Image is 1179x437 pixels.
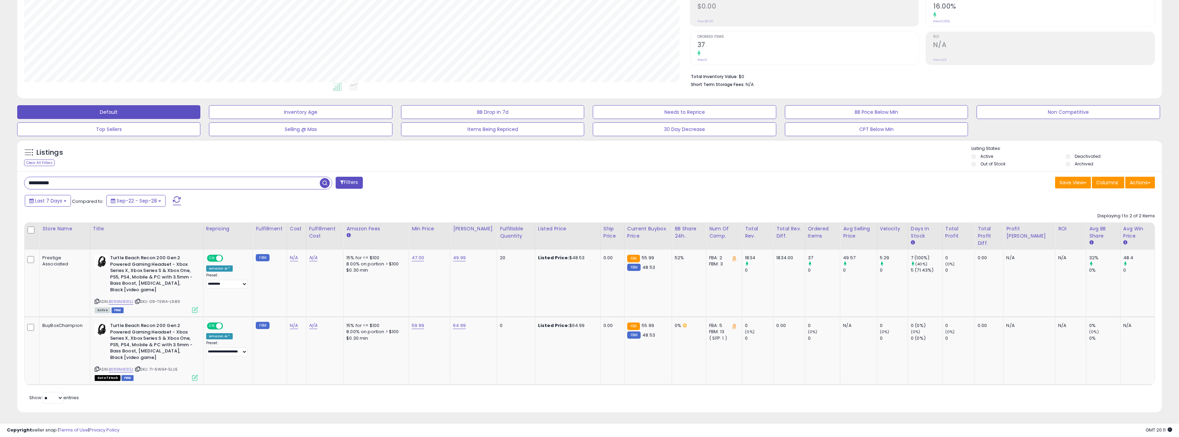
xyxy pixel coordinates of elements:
[808,335,840,341] div: 0
[945,225,972,240] div: Total Profit
[346,255,403,261] div: 15% for <= $100
[1089,255,1120,261] div: 32%
[42,323,85,329] div: BuyBoxChampion
[1075,161,1093,167] label: Archived
[911,329,920,335] small: (0%)
[1125,177,1155,188] button: Actions
[24,160,55,166] div: Clear All Filters
[697,58,707,62] small: Prev: 0
[1075,153,1101,159] label: Deactivated
[808,255,840,261] div: 37
[95,375,120,381] span: All listings that are currently out of stock and unavailable for purchase on Amazon
[222,255,233,261] span: OFF
[709,323,737,329] div: FBA: 5
[642,264,655,271] span: 48.53
[709,261,737,267] div: FBM: 3
[1089,267,1120,273] div: 0%
[945,329,955,335] small: (0%)
[911,323,942,329] div: 0 (0%)
[309,322,317,329] a: N/A
[745,323,773,329] div: 0
[880,323,908,329] div: 0
[95,255,108,269] img: 31eGrqeDk8L._SL40_.jpg
[346,335,403,341] div: $0.30 min
[603,225,621,240] div: Ship Price
[691,74,738,79] b: Total Inventory Value:
[808,329,818,335] small: (0%)
[290,225,303,232] div: Cost
[95,323,198,380] div: ASIN:
[1058,323,1081,329] div: N/A
[89,427,119,433] a: Privacy Policy
[1089,240,1093,246] small: Avg BB Share.
[603,255,619,261] div: 0.00
[627,323,640,330] small: FBA
[880,267,908,273] div: 0
[17,105,200,119] button: Default
[1006,323,1050,329] div: N/A
[500,255,530,261] div: 20
[745,255,773,261] div: 1834
[412,322,424,329] a: 59.99
[642,322,654,329] span: 55.99
[627,225,669,240] div: Current Buybox Price
[256,225,284,232] div: Fulfillment
[538,254,569,261] b: Listed Price:
[785,105,968,119] button: BB Price Below Min
[1123,255,1155,261] div: 48.4
[538,255,595,261] div: $48.53
[35,197,62,204] span: Last 7 Days
[500,225,532,240] div: Fulfillable Quantity
[538,323,595,329] div: $64.99
[453,225,494,232] div: [PERSON_NAME]
[746,81,754,88] span: N/A
[843,323,872,329] div: N/A
[745,225,770,240] div: Total Rev.
[945,267,975,273] div: 0
[290,254,298,261] a: N/A
[59,427,88,433] a: Terms of Use
[346,323,403,329] div: 15% for <= $100
[1092,177,1124,188] button: Columns
[933,2,1155,12] h2: 16.00%
[915,261,927,267] small: (40%)
[222,323,233,329] span: OFF
[880,255,908,261] div: 5.29
[453,254,466,261] a: 49.99
[412,254,424,261] a: 47.00
[7,427,119,434] div: seller snap | |
[500,323,530,329] div: 0
[112,307,124,313] span: FBM
[980,153,993,159] label: Active
[29,394,79,401] span: Show: entries
[206,225,250,232] div: Repricing
[309,254,317,261] a: N/A
[208,323,216,329] span: ON
[1146,427,1172,433] span: 2025-10-6 20:11 GMT
[401,105,584,119] button: BB Drop in 7d
[72,198,104,205] span: Compared to:
[42,225,87,232] div: Store Name
[603,323,619,329] div: 0.00
[745,267,773,273] div: 0
[412,225,447,232] div: Min Price
[675,255,701,261] div: 52%
[117,197,157,204] span: Sep-22 - Sep-28
[346,232,350,239] small: Amazon Fees.
[691,72,1150,80] li: $0
[808,267,840,273] div: 0
[1058,225,1083,232] div: ROI
[1006,255,1050,261] div: N/A
[911,335,942,341] div: 0 (0%)
[880,225,905,232] div: Velocity
[346,267,403,273] div: $0.30 min
[911,225,939,240] div: Days In Stock
[911,255,942,261] div: 7 (100%)
[1089,225,1117,240] div: Avg BB Share
[256,322,269,329] small: FBM
[911,240,915,246] small: Days In Stock.
[697,35,919,39] span: Ordered Items
[933,58,947,62] small: Prev: N/A
[110,255,194,295] b: Turtle Beach Recon 200 Gen 2 Powered Gaming Headset - Xbox Series X, Xbox Series S & Xbox One, PS...
[1055,177,1091,188] button: Save View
